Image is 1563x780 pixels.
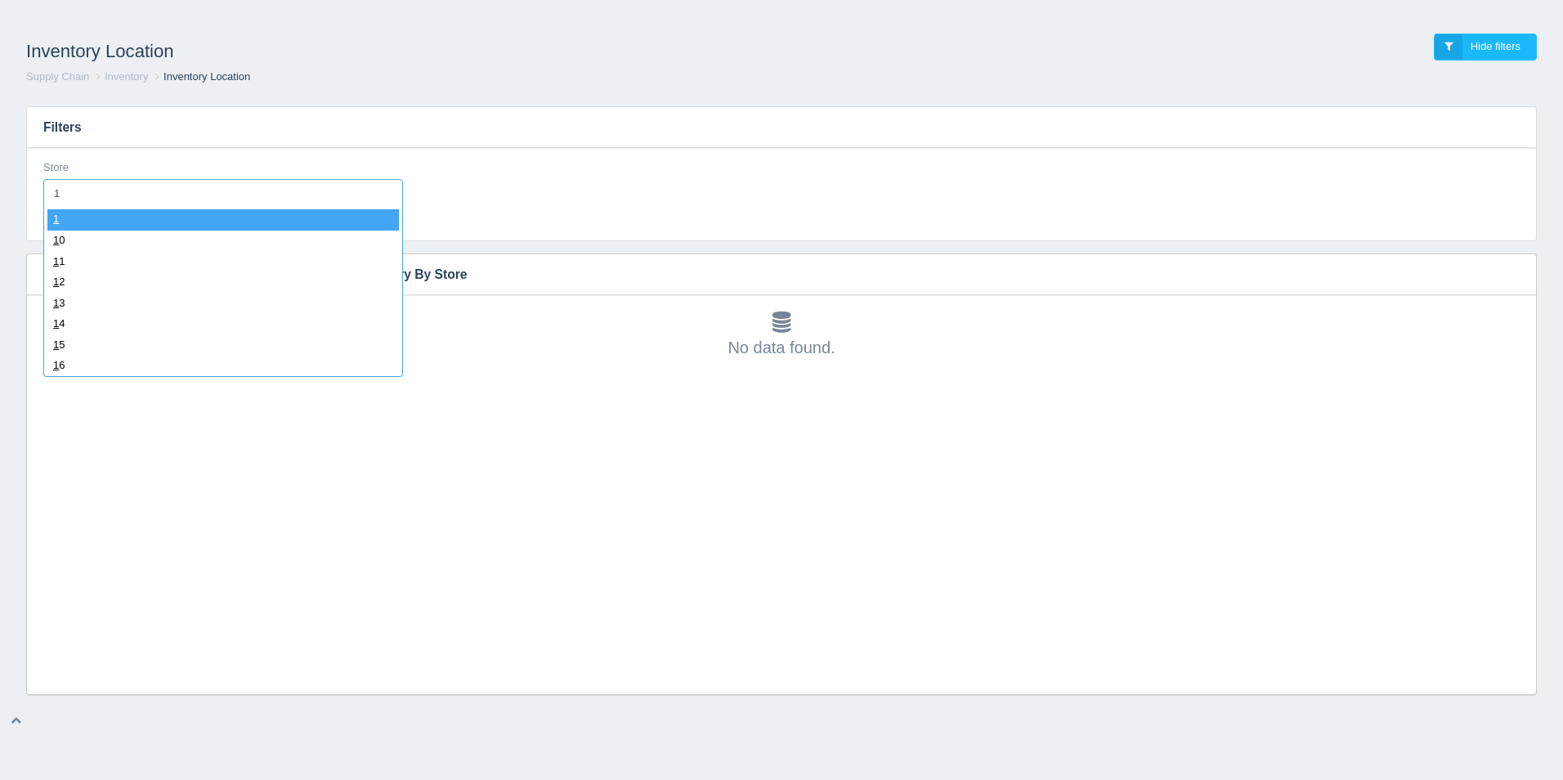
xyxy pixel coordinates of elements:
span: 1 [53,213,59,225]
div: 6 [47,356,399,377]
span: 1 [53,276,59,288]
div: 1 [47,252,399,273]
span: 1 [53,317,59,329]
span: 1 [53,255,59,267]
span: 1 [53,359,59,371]
div: 3 [47,294,399,315]
div: 0 [47,231,399,252]
div: 2 [47,272,399,294]
div: 4 [47,314,399,335]
span: 1 [53,297,59,309]
span: 1 [53,234,59,246]
div: 5 [47,335,399,356]
span: 1 [53,338,59,351]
